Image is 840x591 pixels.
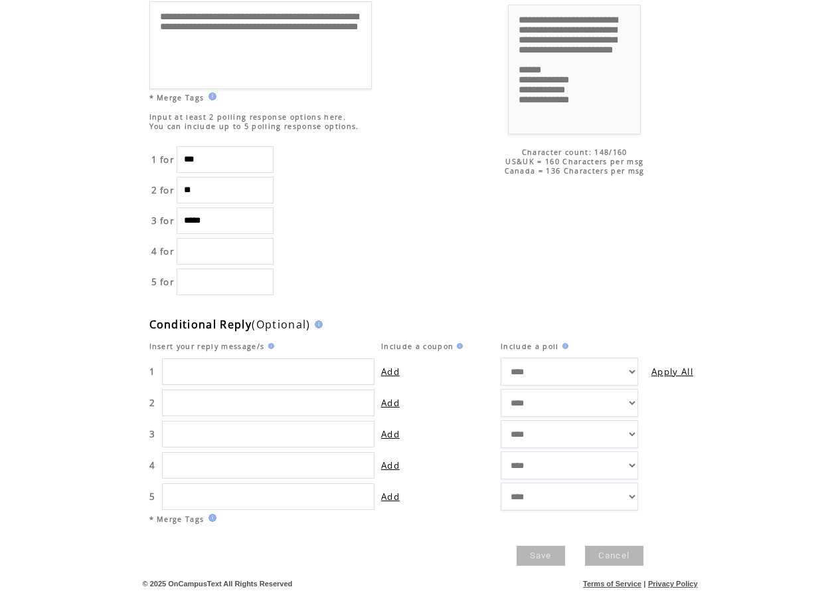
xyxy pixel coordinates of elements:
[585,546,643,566] a: Cancel
[454,343,463,349] img: help.gif
[149,459,155,471] span: 4
[149,342,265,351] span: Insert your reply message/s
[143,580,293,588] span: © 2025 OnCampusText All Rights Reserved
[311,320,323,328] img: help.gif
[151,276,175,288] span: 5 for
[505,166,645,176] span: Canada = 136 Characters per msg
[381,428,400,440] a: Add
[501,342,559,351] span: Include a poll
[149,122,363,131] span: You can include up to 5 polling response options.
[381,366,400,378] a: Add
[205,514,216,522] img: help.gif
[149,515,205,524] span: * Merge Tags
[651,366,693,378] a: Apply All
[205,92,216,100] img: help.gif
[381,342,454,351] span: Include a coupon
[149,112,350,122] span: Input at least 2 polling response options here.
[151,154,175,166] span: 1 for
[517,546,565,566] a: Save
[381,459,400,471] a: Add
[149,317,311,332] span: (Optional)
[559,343,568,349] img: help.gif
[381,397,400,409] a: Add
[151,215,175,227] span: 3 for
[643,580,645,588] span: |
[265,343,274,349] img: help.gif
[151,184,175,196] span: 2 for
[149,93,205,102] span: * Merge Tags
[522,148,628,157] span: Character count: 148/160
[149,397,155,409] span: 2
[505,157,643,166] span: US&UK = 160 Characters per msg
[149,491,155,503] span: 5
[151,245,175,257] span: 4 for
[149,428,155,440] span: 3
[648,580,698,588] a: Privacy Policy
[381,491,400,503] a: Add
[149,317,252,332] b: Conditional Reply
[583,580,641,588] a: Terms of Service
[149,366,155,378] span: 1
